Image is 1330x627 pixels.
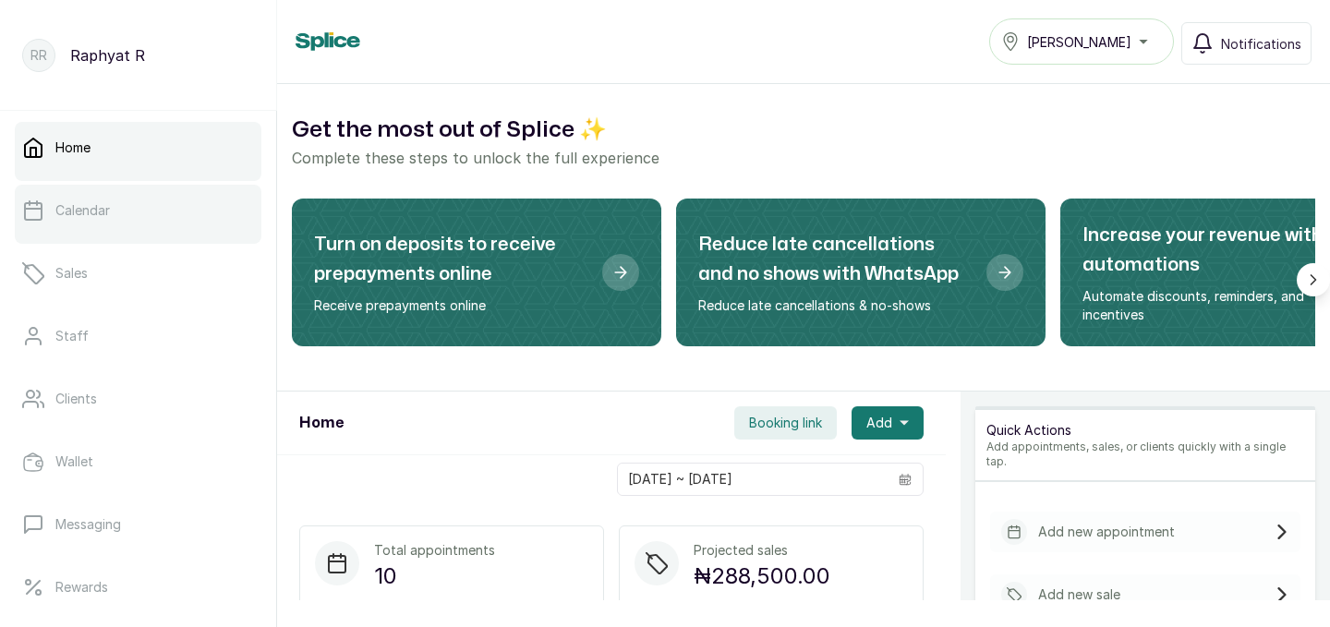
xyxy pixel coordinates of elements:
h2: Turn on deposits to receive prepayments online [314,230,587,289]
p: Quick Actions [986,421,1304,440]
button: Notifications [1181,22,1312,65]
p: Rewards [55,578,108,597]
p: Reduce late cancellations & no-shows [698,296,972,315]
a: Staff [15,310,261,362]
div: Turn on deposits to receive prepayments online [292,199,661,346]
svg: calendar [899,473,912,486]
span: Notifications [1221,34,1301,54]
span: Add [866,414,892,432]
p: Add appointments, sales, or clients quickly with a single tap. [986,440,1304,469]
button: [PERSON_NAME] [989,18,1174,65]
div: Reduce late cancellations and no shows with WhatsApp [676,199,1046,346]
p: Receive prepayments online [314,296,587,315]
p: Sales [55,264,88,283]
p: Calendar [55,201,110,220]
h1: Home [299,412,344,434]
p: 10 [374,560,495,593]
p: Total appointments [374,541,495,560]
a: Clients [15,373,261,425]
a: Home [15,122,261,174]
a: Calendar [15,185,261,236]
a: Wallet [15,436,261,488]
a: Rewards [15,561,261,613]
p: Add new sale [1038,585,1120,604]
p: ₦288,500.00 [694,560,830,593]
p: Staff [55,327,89,345]
p: Wallet [55,452,93,471]
a: Messaging [15,499,261,550]
p: Add new appointment [1038,523,1175,541]
p: Home [55,139,91,157]
span: Booking link [749,414,822,432]
p: Clients [55,390,97,408]
p: Projected sales [694,541,830,560]
p: Messaging [55,515,121,534]
p: Complete these steps to unlock the full experience [292,147,1315,169]
input: Select date [618,464,888,495]
a: Sales [15,247,261,299]
p: RR [30,46,47,65]
button: Add [852,406,924,440]
h2: Get the most out of Splice ✨ [292,114,1315,147]
h2: Reduce late cancellations and no shows with WhatsApp [698,230,972,289]
p: Raphyat R [70,44,145,66]
span: [PERSON_NAME] [1027,32,1131,52]
button: Booking link [734,406,837,440]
